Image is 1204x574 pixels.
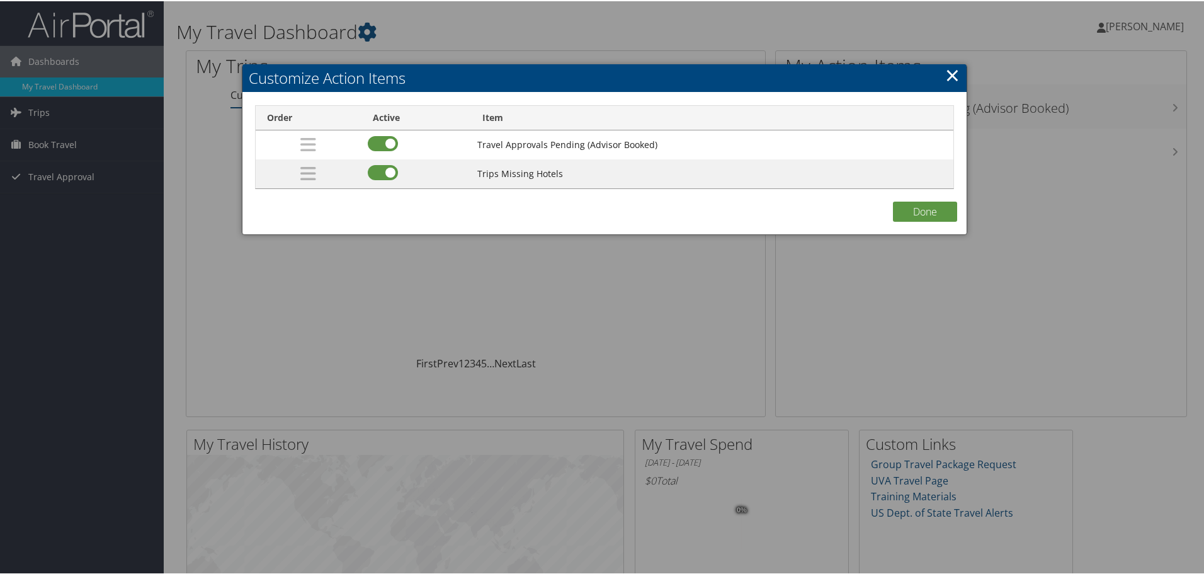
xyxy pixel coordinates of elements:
button: Done [893,200,957,221]
a: Close [945,61,960,86]
th: Active [361,105,471,129]
th: Order [256,105,361,129]
td: Travel Approvals Pending (Advisor Booked) [471,129,953,158]
th: Item [471,105,953,129]
h2: Customize Action Items [242,63,967,91]
td: Trips Missing Hotels [471,158,953,187]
